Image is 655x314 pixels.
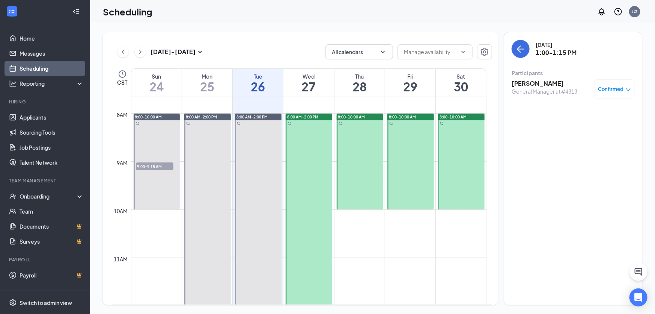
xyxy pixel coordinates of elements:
a: August 25, 2025 [182,69,232,97]
a: Scheduling [20,61,84,76]
div: 9am [116,159,129,167]
svg: Sync [237,121,241,125]
svg: SmallChevronDown [196,47,205,56]
button: All calendarsChevronDown [325,44,393,59]
svg: ChevronDown [460,49,466,55]
h1: 26 [233,80,283,93]
div: [DATE] [536,41,577,49]
h1: 25 [182,80,232,93]
a: Home [20,31,84,46]
div: Open Intercom Messenger [629,288,647,306]
svg: Sync [136,121,139,125]
div: Hiring [9,99,82,105]
div: Switch to admin view [20,299,72,306]
a: August 28, 2025 [334,69,385,97]
div: Fri [385,73,435,80]
svg: Sync [339,121,342,125]
span: 8:00-10:00 AM [389,114,416,120]
svg: ChevronRight [137,47,144,56]
span: CST [117,79,127,86]
svg: Sync [389,121,393,125]
svg: QuestionInfo [614,7,623,16]
svg: ArrowLeft [516,44,525,53]
div: Sat [436,73,486,80]
svg: Analysis [9,80,17,87]
div: 10am [113,207,129,215]
svg: Settings [480,47,489,56]
svg: Notifications [597,7,606,16]
svg: ChevronLeft [119,47,127,56]
a: Team [20,204,84,219]
div: Sun [131,73,182,80]
svg: Collapse [72,8,80,15]
span: 9:00-9:15 AM [136,162,173,170]
button: ChevronRight [135,46,146,58]
div: Thu [334,73,385,80]
div: Team Management [9,177,82,184]
h3: [DATE] - [DATE] [151,48,196,56]
a: Sourcing Tools [20,125,84,140]
div: General Manager at #4313 [512,88,577,95]
h1: 27 [283,80,334,93]
h1: 30 [436,80,486,93]
svg: Clock [118,70,127,79]
a: August 29, 2025 [385,69,435,97]
svg: ChevronDown [379,48,387,56]
h1: 28 [334,80,385,93]
a: Talent Network [20,155,84,170]
svg: Settings [9,299,17,306]
div: Participants [512,69,635,77]
div: Mon [182,73,232,80]
span: Confirmed [598,85,624,93]
h1: Scheduling [103,5,152,18]
button: ChatActive [629,263,647,281]
a: Job Postings [20,140,84,155]
span: 8:00-10:00 AM [135,114,162,120]
div: Tue [233,73,283,80]
a: August 24, 2025 [131,69,182,97]
a: August 27, 2025 [283,69,334,97]
button: ChevronLeft [117,46,129,58]
h1: 24 [131,80,182,93]
span: 8:00 AM-2:00 PM [186,114,217,120]
span: 8:00-10:00 AM [440,114,467,120]
a: August 26, 2025 [233,69,283,97]
div: Onboarding [20,193,77,200]
button: back-button [512,40,530,58]
button: Settings [477,44,492,59]
div: 11am [113,255,129,263]
div: 8am [116,111,129,119]
h1: 29 [385,80,435,93]
svg: Sync [186,121,190,125]
span: 8:00 AM-2:00 PM [236,114,268,120]
span: 8:00-10:00 AM [338,114,365,120]
a: Applicants [20,110,84,125]
svg: Sync [288,121,291,125]
h3: 1:00-1:15 PM [536,49,577,57]
a: Messages [20,46,84,61]
svg: UserCheck [9,193,17,200]
span: 8:00 AM-2:00 PM [287,114,318,120]
a: DocumentsCrown [20,219,84,234]
div: J# [632,8,638,15]
div: Payroll [9,256,82,263]
svg: Sync [440,121,444,125]
a: SurveysCrown [20,234,84,249]
svg: WorkstreamLogo [8,8,16,15]
h3: [PERSON_NAME] [512,79,577,88]
div: Reporting [20,80,84,87]
div: Wed [283,73,334,80]
input: Manage availability [404,48,457,56]
a: August 30, 2025 [436,69,486,97]
a: PayrollCrown [20,268,84,283]
span: down [626,87,631,93]
svg: ChatActive [634,267,643,276]
div: 12pm [113,303,129,311]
